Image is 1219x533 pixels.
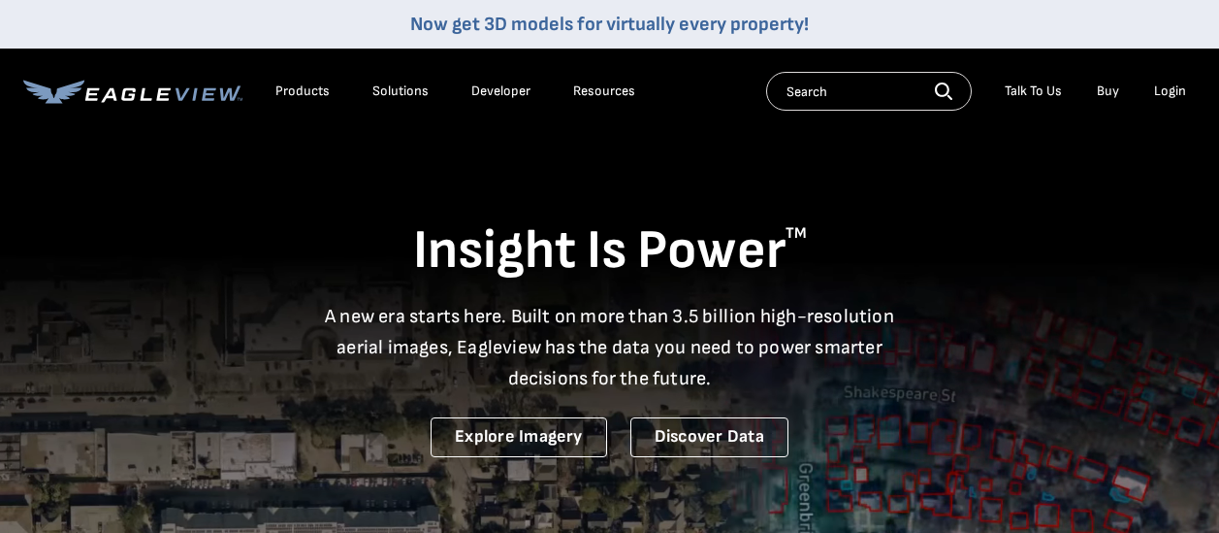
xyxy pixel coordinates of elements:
[372,83,429,100] div: Solutions
[786,224,807,243] sup: TM
[275,83,330,100] div: Products
[23,217,1196,285] h1: Insight Is Power
[313,301,907,394] p: A new era starts here. Built on more than 3.5 billion high-resolution aerial images, Eagleview ha...
[431,417,607,457] a: Explore Imagery
[630,417,788,457] a: Discover Data
[1097,83,1119,100] a: Buy
[1005,83,1062,100] div: Talk To Us
[766,72,972,111] input: Search
[573,83,635,100] div: Resources
[1154,83,1186,100] div: Login
[410,13,809,36] a: Now get 3D models for virtually every property!
[471,83,530,100] a: Developer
